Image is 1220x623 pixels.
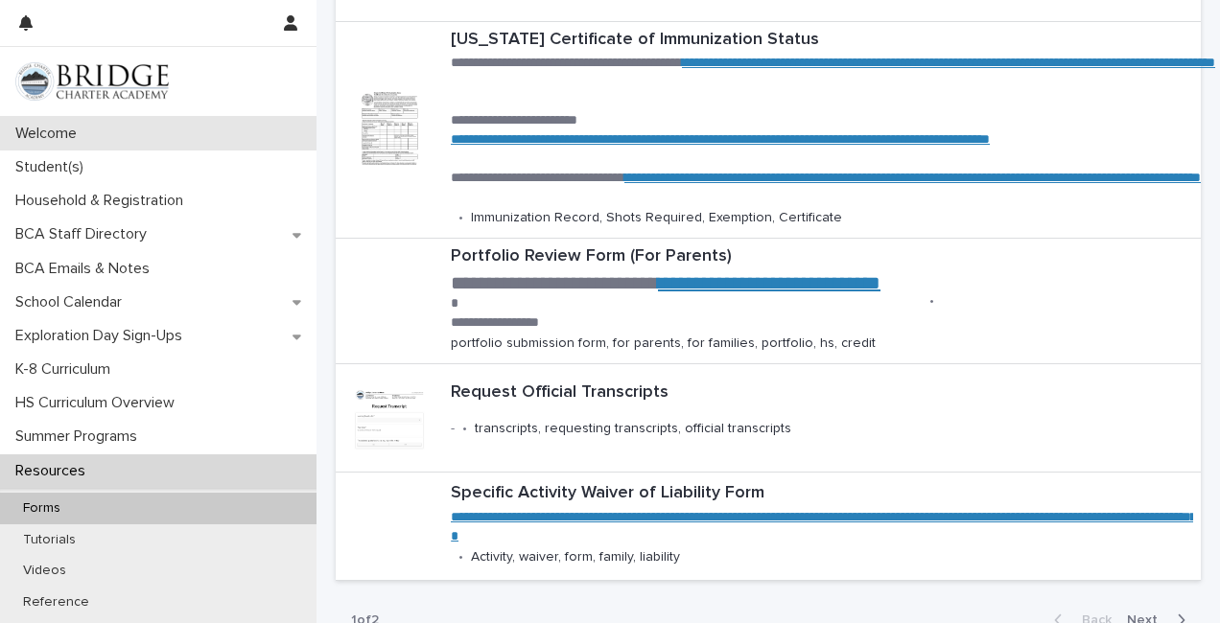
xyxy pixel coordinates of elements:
p: Household & Registration [8,192,199,210]
p: Request Official Transcripts [451,382,1009,404]
p: Tutorials [8,532,91,548]
p: Summer Programs [8,427,152,446]
p: Forms [8,500,76,517]
p: portfolio submission form, for parents, for families, portfolio, hs, credit [451,335,876,352]
p: transcripts, requesting transcripts, official transcripts [475,421,791,437]
p: BCA Staff Directory [8,225,162,243]
p: - [451,421,455,437]
p: HS Curriculum Overview [8,394,190,412]
p: Activity, waiver, form, family, liability [471,549,680,565]
p: Student(s) [8,158,99,176]
p: School Calendar [8,293,137,311]
p: • [458,549,463,565]
p: Specific Activity Waiver of Liability Form [451,483,1193,504]
p: Reference [8,594,105,611]
p: K-8 Curriculum [8,360,126,379]
a: Request Official Transcripts-•transcripts, requesting transcripts, official transcripts [336,364,1201,473]
p: Exploration Day Sign-Ups [8,327,198,345]
p: • [929,293,934,310]
p: Portfolio Review Form (For Parents) [451,246,1193,267]
p: BCA Emails & Notes [8,260,165,278]
p: Resources [8,462,101,480]
p: Welcome [8,125,92,143]
p: Immunization Record, Shots Required, Exemption, Certificate [471,210,842,226]
p: • [458,210,463,226]
p: • [462,421,467,437]
img: V1C1m3IdTEidaUdm9Hs0 [15,62,169,101]
p: Videos [8,563,82,579]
